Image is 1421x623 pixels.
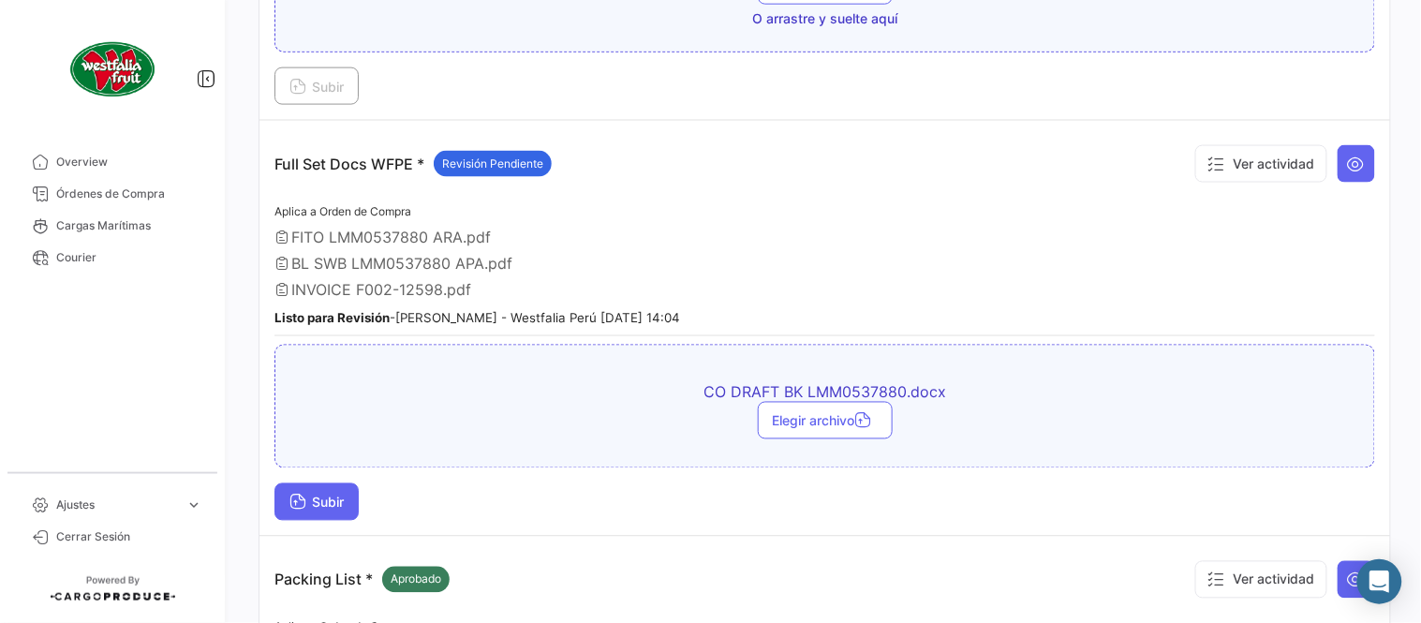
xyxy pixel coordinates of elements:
a: Courier [15,242,210,274]
span: Órdenes de Compra [56,185,202,202]
span: BL SWB LMM0537880 APA.pdf [291,254,512,273]
span: Cargas Marítimas [56,217,202,234]
span: Courier [56,249,202,266]
img: client-50.png [66,22,159,116]
span: Elegir archivo [773,413,878,429]
p: Packing List * [274,567,450,593]
small: - [PERSON_NAME] - Westfalia Perú [DATE] 14:04 [274,311,680,326]
button: Subir [274,483,359,521]
a: Cargas Marítimas [15,210,210,242]
span: FITO LMM0537880 ARA.pdf [291,228,491,246]
button: Ver actividad [1195,145,1327,183]
span: Subir [289,495,344,511]
a: Órdenes de Compra [15,178,210,210]
span: Aprobado [391,571,441,588]
span: expand_more [185,497,202,513]
span: Cerrar Sesión [56,528,202,545]
div: Open Intercom Messenger [1357,559,1402,604]
span: O arrastre y suelte aquí [752,9,897,28]
span: INVOICE F002-12598.pdf [291,281,471,300]
span: Aplica a Orden de Compra [274,204,411,218]
span: CO DRAFT BK LMM0537880.docx [497,383,1153,402]
span: Overview [56,154,202,171]
span: Subir [289,79,344,95]
b: Listo para Revisión [274,311,390,326]
button: Elegir archivo [758,402,893,439]
button: Subir [274,67,359,105]
p: Full Set Docs WFPE * [274,151,552,177]
span: Revisión Pendiente [442,156,543,172]
button: Ver actividad [1195,561,1327,599]
a: Overview [15,146,210,178]
span: Ajustes [56,497,178,513]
